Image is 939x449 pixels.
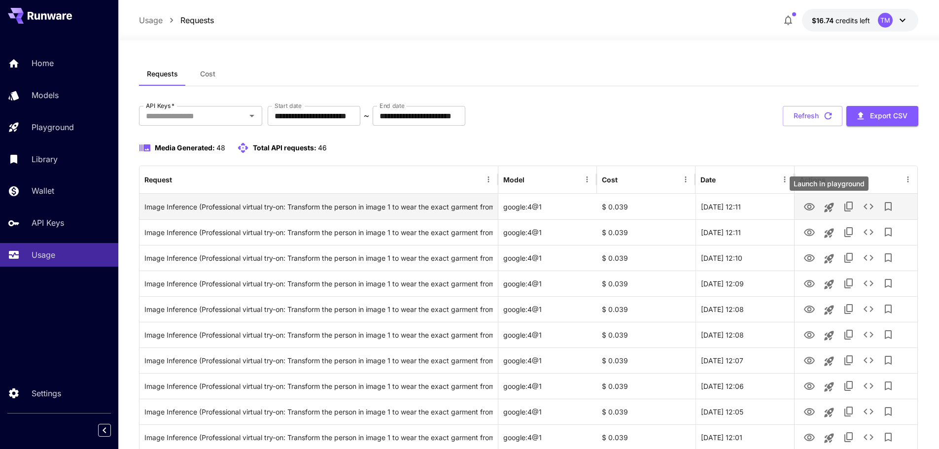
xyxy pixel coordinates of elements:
[835,16,870,25] span: credits left
[800,222,819,242] button: View
[819,300,839,320] button: Launch in playground
[144,271,493,296] div: Click to copy prompt
[859,248,878,268] button: See details
[139,14,163,26] a: Usage
[173,173,187,186] button: Sort
[498,399,597,424] div: google:4@1
[800,273,819,293] button: View
[878,350,898,370] button: Add to library
[819,403,839,422] button: Launch in playground
[819,428,839,448] button: Launch in playground
[696,322,794,347] div: 27 Sep, 2025 12:08
[812,16,835,25] span: $16.74
[602,175,618,184] div: Cost
[901,173,915,186] button: Menu
[859,427,878,447] button: See details
[364,110,369,122] p: ~
[180,14,214,26] a: Requests
[155,143,215,152] span: Media Generated:
[380,102,404,110] label: End date
[144,175,172,184] div: Request
[245,109,259,123] button: Open
[32,217,64,229] p: API Keys
[819,223,839,243] button: Launch in playground
[717,173,730,186] button: Sort
[859,299,878,319] button: See details
[783,106,842,126] button: Refresh
[802,9,918,32] button: $16.7356TM
[878,325,898,345] button: Add to library
[482,173,495,186] button: Menu
[498,373,597,399] div: google:4@1
[696,271,794,296] div: 27 Sep, 2025 12:09
[597,373,696,399] div: $ 0.039
[800,427,819,447] button: View
[819,351,839,371] button: Launch in playground
[144,245,493,271] div: Click to copy prompt
[597,194,696,219] div: $ 0.039
[800,376,819,396] button: View
[580,173,594,186] button: Menu
[839,274,859,293] button: Copy TaskUUID
[878,402,898,421] button: Add to library
[147,69,178,78] span: Requests
[139,14,214,26] nav: breadcrumb
[790,176,869,191] div: Launch in playground
[32,387,61,399] p: Settings
[498,245,597,271] div: google:4@1
[525,173,539,186] button: Sort
[503,175,524,184] div: Model
[105,421,118,439] div: Collapse sidebar
[98,424,111,437] button: Collapse sidebar
[144,374,493,399] div: Click to copy prompt
[859,274,878,293] button: See details
[859,222,878,242] button: See details
[846,106,918,126] button: Export CSV
[878,427,898,447] button: Add to library
[144,348,493,373] div: Click to copy prompt
[878,222,898,242] button: Add to library
[800,324,819,345] button: View
[146,102,174,110] label: API Keys
[619,173,632,186] button: Sort
[819,198,839,217] button: Launch in playground
[32,153,58,165] p: Library
[859,402,878,421] button: See details
[498,219,597,245] div: google:4@1
[696,194,794,219] div: 27 Sep, 2025 12:11
[859,197,878,216] button: See details
[839,248,859,268] button: Copy TaskUUID
[597,347,696,373] div: $ 0.039
[253,143,316,152] span: Total API requests:
[216,143,225,152] span: 48
[498,347,597,373] div: google:4@1
[839,350,859,370] button: Copy TaskUUID
[800,401,819,421] button: View
[878,248,898,268] button: Add to library
[144,194,493,219] div: Click to copy prompt
[839,402,859,421] button: Copy TaskUUID
[839,325,859,345] button: Copy TaskUUID
[878,299,898,319] button: Add to library
[597,219,696,245] div: $ 0.039
[32,121,74,133] p: Playground
[498,296,597,322] div: google:4@1
[800,196,819,216] button: View
[597,271,696,296] div: $ 0.039
[597,296,696,322] div: $ 0.039
[597,245,696,271] div: $ 0.039
[696,219,794,245] div: 27 Sep, 2025 12:11
[839,299,859,319] button: Copy TaskUUID
[498,322,597,347] div: google:4@1
[696,399,794,424] div: 27 Sep, 2025 12:05
[318,143,327,152] span: 46
[878,274,898,293] button: Add to library
[32,249,55,261] p: Usage
[275,102,302,110] label: Start date
[819,377,839,397] button: Launch in playground
[878,13,893,28] div: TM
[200,69,215,78] span: Cost
[800,247,819,268] button: View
